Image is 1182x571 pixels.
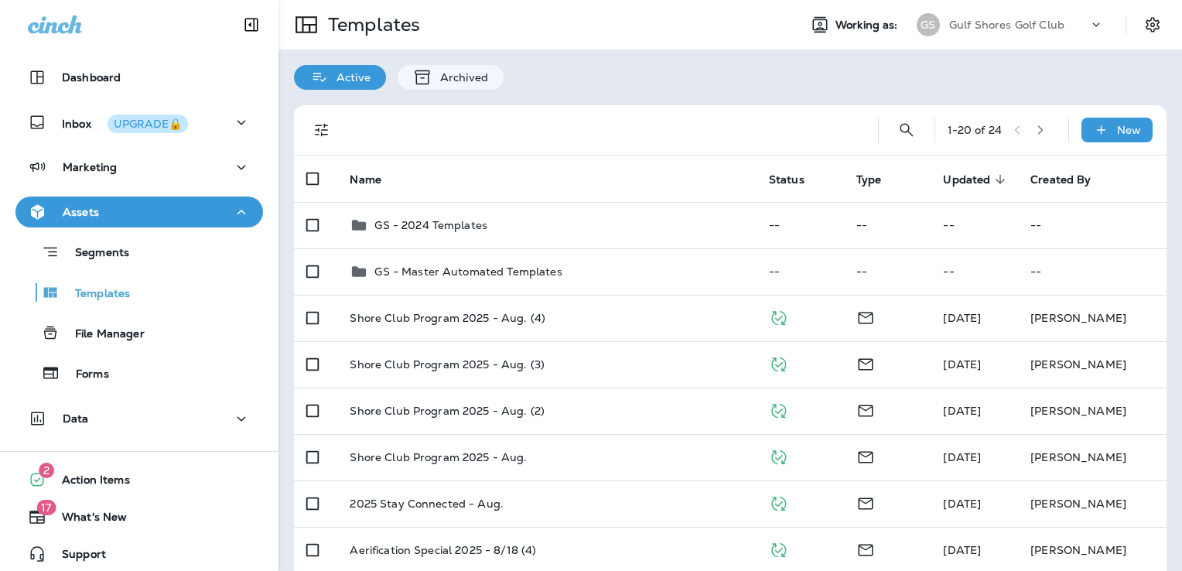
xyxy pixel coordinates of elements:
span: Name [350,173,381,186]
span: Caitlin Wilson [943,404,981,418]
p: Segments [60,246,129,262]
td: [PERSON_NAME] [1018,480,1167,527]
button: 2Action Items [15,464,263,495]
p: GS - Master Automated Templates [374,265,562,278]
div: UPGRADE🔒 [114,118,182,129]
span: Name [350,173,401,186]
p: 2025 Stay Connected - Aug. [350,497,504,510]
button: Templates [15,276,263,309]
td: -- [1018,248,1167,295]
span: Caitlin Wilson [943,543,981,557]
td: -- [757,248,844,295]
span: Published [769,356,788,370]
p: Shore Club Program 2025 - Aug. (3) [350,358,545,371]
button: Filters [306,115,337,145]
div: GS [917,13,940,36]
span: Status [769,173,825,186]
span: Support [46,548,106,566]
button: Data [15,403,263,434]
p: Shore Club Program 2025 - Aug. (4) [350,312,545,324]
p: Shore Club Program 2025 - Aug. [350,451,527,463]
button: Assets [15,197,263,227]
span: Type [856,173,902,186]
span: 17 [36,500,56,515]
button: Marketing [15,152,263,183]
span: Published [769,542,788,556]
span: Type [856,173,882,186]
span: 2 [39,463,54,478]
span: Caitlin Wilson [943,497,981,511]
p: Dashboard [62,71,121,84]
p: Inbox [62,115,188,131]
span: Published [769,495,788,509]
button: Search Templates [891,115,922,145]
p: GS - 2024 Templates [374,219,487,231]
span: Email [856,309,875,323]
p: New [1117,124,1141,136]
span: Created By [1030,173,1091,186]
span: Updated [943,173,990,186]
p: Forms [60,368,109,382]
button: File Manager [15,316,263,349]
div: 1 - 20 of 24 [948,124,1002,136]
span: Caitlin Wilson [943,450,981,464]
span: Caitlin Wilson [943,311,981,325]
td: [PERSON_NAME] [1018,434,1167,480]
button: Collapse Sidebar [230,9,273,40]
button: Forms [15,357,263,389]
td: -- [757,202,844,248]
span: What's New [46,511,127,529]
p: Data [63,412,89,425]
p: Shore Club Program 2025 - Aug. (2) [350,405,545,417]
td: -- [844,202,931,248]
td: [PERSON_NAME] [1018,295,1167,341]
button: UPGRADE🔒 [108,115,188,133]
td: -- [931,248,1018,295]
p: Gulf Shores Golf Club [949,19,1064,31]
button: Settings [1139,11,1167,39]
span: Status [769,173,805,186]
p: File Manager [60,327,145,342]
span: Action Items [46,474,130,492]
td: [PERSON_NAME] [1018,388,1167,434]
span: Updated [943,173,1010,186]
button: 17What's New [15,501,263,532]
span: Email [856,495,875,509]
span: Email [856,542,875,556]
button: Support [15,539,263,569]
p: Assets [63,206,99,218]
p: Marketing [63,161,117,173]
span: Working as: [835,19,901,32]
span: Published [769,309,788,323]
p: Aerification Special 2025 - 8/18 (4) [350,544,536,556]
span: Email [856,402,875,416]
button: Segments [15,235,263,268]
p: Templates [322,13,420,36]
span: Published [769,402,788,416]
span: Published [769,449,788,463]
td: -- [844,248,931,295]
span: Email [856,356,875,370]
span: Created By [1030,173,1111,186]
p: Active [329,71,371,84]
p: Archived [432,71,488,84]
span: Email [856,449,875,463]
td: [PERSON_NAME] [1018,341,1167,388]
td: -- [931,202,1018,248]
td: -- [1018,202,1167,248]
span: Caitlin Wilson [943,357,981,371]
button: Dashboard [15,62,263,93]
p: Templates [60,287,130,302]
button: InboxUPGRADE🔒 [15,107,263,138]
